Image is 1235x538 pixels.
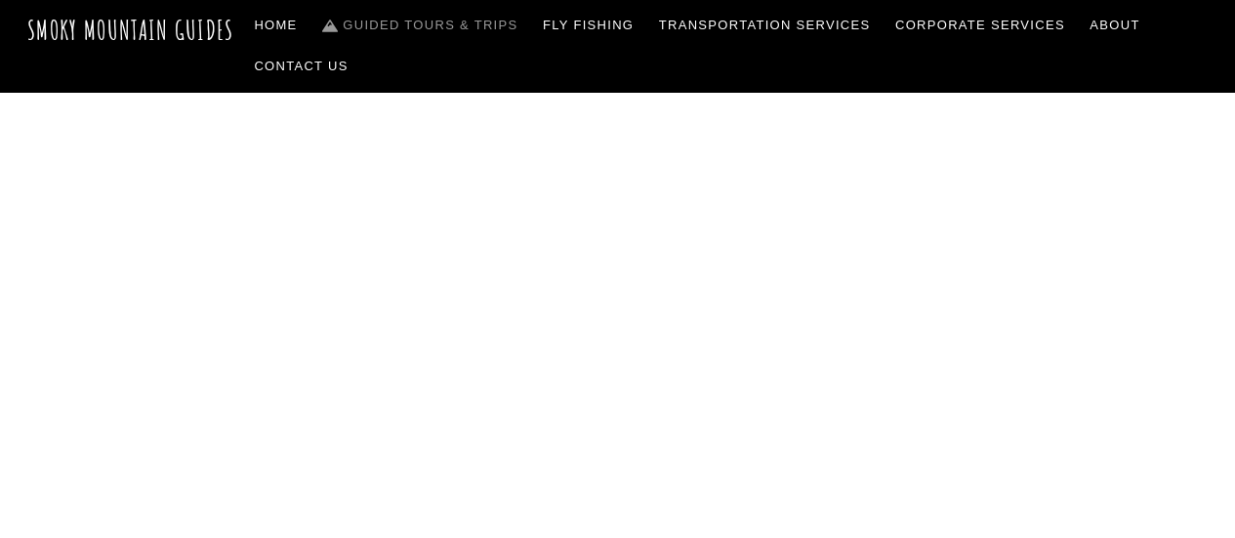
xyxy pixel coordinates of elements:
a: Contact Us [247,46,356,87]
span: Guided Trips & Tours [374,386,862,465]
a: Guided Tours & Trips [314,5,525,46]
a: Fly Fishing [535,5,641,46]
a: Smoky Mountain Guides [27,14,234,46]
a: Corporate Services [887,5,1073,46]
a: Transportation Services [651,5,878,46]
a: Home [247,5,306,46]
a: About [1083,5,1148,46]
